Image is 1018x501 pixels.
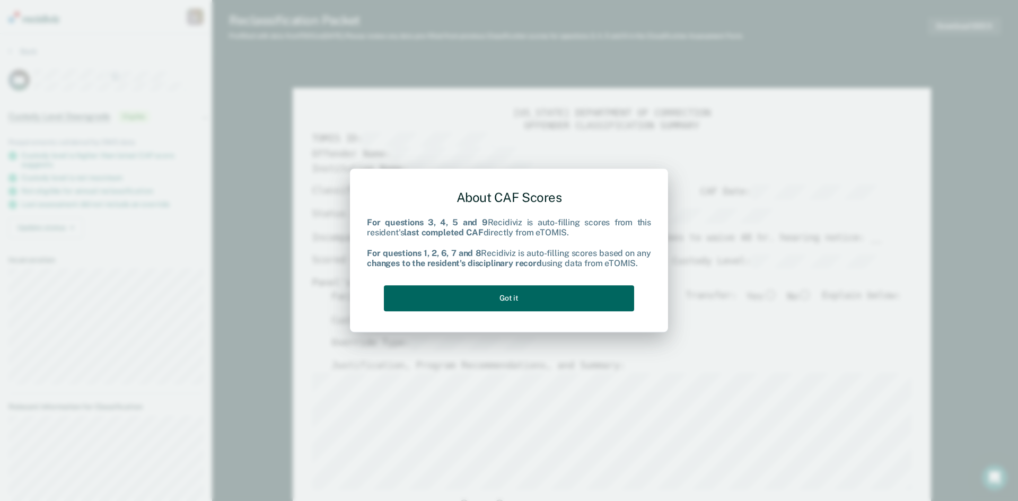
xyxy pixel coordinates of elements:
[384,285,634,311] button: Got it
[367,218,651,269] div: Recidiviz is auto-filling scores from this resident's directly from eTOMIS. Recidiviz is auto-fil...
[367,218,488,228] b: For questions 3, 4, 5 and 9
[367,258,542,268] b: changes to the resident's disciplinary record
[367,181,651,214] div: About CAF Scores
[367,248,481,258] b: For questions 1, 2, 6, 7 and 8
[404,228,483,238] b: last completed CAF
